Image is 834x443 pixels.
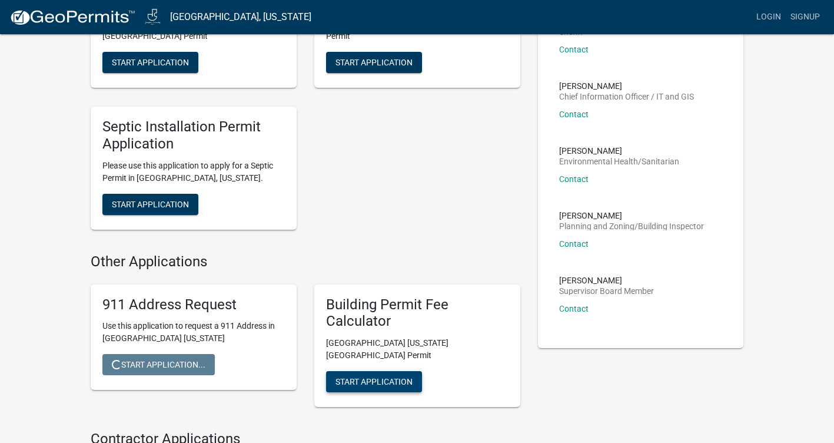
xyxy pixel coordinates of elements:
a: Contact [559,304,589,313]
span: Start Application... [112,360,205,369]
a: Contact [559,239,589,249]
button: Start Application [102,52,198,73]
p: [PERSON_NAME] [559,211,704,220]
span: Start Application [335,377,413,386]
button: Start Application [326,371,422,392]
p: [PERSON_NAME] [559,82,694,90]
img: Jasper County, Iowa [145,9,161,25]
a: Signup [786,6,825,28]
p: Supervisor Board Member [559,287,654,295]
p: Please use this application to apply for a Septic Permit in [GEOGRAPHIC_DATA], [US_STATE]. [102,160,285,184]
p: Use this application to request a 911 Address in [GEOGRAPHIC_DATA] [US_STATE] [102,320,285,345]
p: Planning and Zoning/Building Inspector [559,222,704,230]
h5: Septic Installation Permit Application [102,118,285,153]
p: Chief Information Officer / IT and GIS [559,92,694,101]
p: [PERSON_NAME] [559,276,654,285]
h4: Other Applications [91,253,520,270]
a: [GEOGRAPHIC_DATA], [US_STATE] [170,7,311,27]
span: Start Application [335,58,413,67]
wm-workflow-list-section: Other Applications [91,253,520,416]
span: Start Application [112,58,189,67]
a: Contact [559,174,589,184]
button: Start Application [326,52,422,73]
a: Contact [559,110,589,119]
button: Start Application [102,194,198,215]
h5: 911 Address Request [102,296,285,313]
p: Environmental Health/Sanitarian [559,157,679,166]
p: [PERSON_NAME] [559,147,679,155]
a: Login [752,6,786,28]
span: Start Application [112,199,189,209]
p: [GEOGRAPHIC_DATA] [US_STATE][GEOGRAPHIC_DATA] Permit [326,337,509,362]
a: Contact [559,45,589,54]
button: Start Application... [102,354,215,375]
h5: Building Permit Fee Calculator [326,296,509,330]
